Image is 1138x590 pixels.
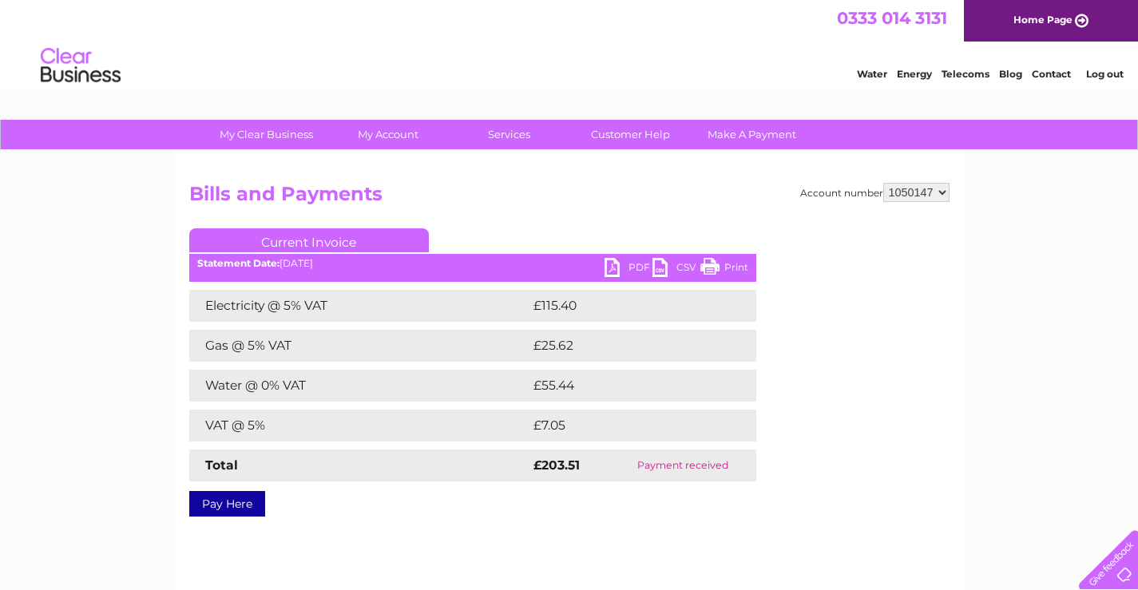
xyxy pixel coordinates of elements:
[565,120,696,149] a: Customer Help
[609,449,755,481] td: Payment received
[200,120,332,149] a: My Clear Business
[857,68,887,80] a: Water
[189,330,529,362] td: Gas @ 5% VAT
[322,120,454,149] a: My Account
[443,120,575,149] a: Services
[529,290,726,322] td: £115.40
[189,258,756,269] div: [DATE]
[529,330,724,362] td: £25.62
[1032,68,1071,80] a: Contact
[605,258,652,281] a: PDF
[686,120,818,149] a: Make A Payment
[189,290,529,322] td: Electricity @ 5% VAT
[189,370,529,402] td: Water @ 0% VAT
[529,410,719,442] td: £7.05
[942,68,989,80] a: Telecoms
[897,68,932,80] a: Energy
[652,258,700,281] a: CSV
[189,228,429,252] a: Current Invoice
[192,9,947,77] div: Clear Business is a trading name of Verastar Limited (registered in [GEOGRAPHIC_DATA] No. 3667643...
[189,183,950,213] h2: Bills and Payments
[837,8,947,28] a: 0333 014 3131
[999,68,1022,80] a: Blog
[1086,68,1124,80] a: Log out
[700,258,748,281] a: Print
[40,42,121,90] img: logo.png
[205,457,238,473] strong: Total
[533,457,580,473] strong: £203.51
[529,370,724,402] td: £55.44
[800,183,950,202] div: Account number
[189,491,265,517] a: Pay Here
[189,410,529,442] td: VAT @ 5%
[197,257,280,269] b: Statement Date:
